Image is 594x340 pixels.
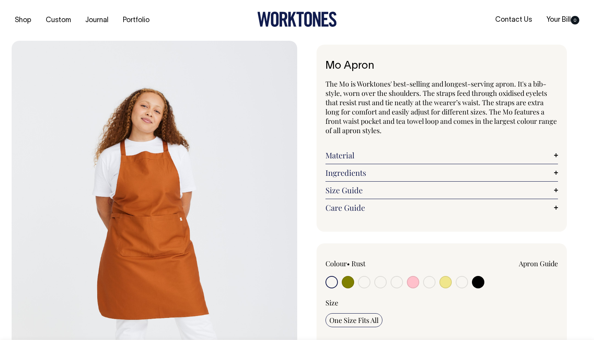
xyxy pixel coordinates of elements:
input: One Size Fits All [325,313,382,327]
a: Journal [82,14,112,27]
span: One Size Fits All [329,316,379,325]
div: Size [325,298,558,307]
a: Shop [12,14,34,27]
a: Apron Guide [519,259,558,268]
a: Material [325,151,558,160]
a: Custom [43,14,74,27]
a: Size Guide [325,186,558,195]
a: Your Bill0 [543,14,582,26]
a: Portfolio [120,14,153,27]
a: Care Guide [325,203,558,212]
span: • [347,259,350,268]
label: Rust [351,259,365,268]
span: The Mo is Worktones' best-selling and longest-serving apron. It's a bib-style, worn over the shou... [325,79,557,135]
div: Colour [325,259,418,268]
a: Contact Us [492,14,535,26]
a: Ingredients [325,168,558,177]
h1: Mo Apron [325,60,558,72]
span: 0 [571,16,579,24]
